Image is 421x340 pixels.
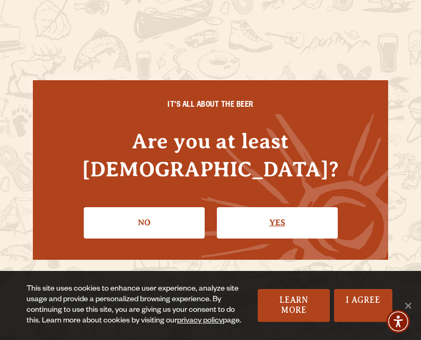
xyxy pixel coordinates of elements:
[217,207,338,238] a: Confirm I'm 21 or older
[258,289,330,322] a: Learn More
[334,289,392,322] a: I Agree
[387,310,410,333] div: Accessibility Menu
[84,207,205,238] a: No
[27,284,247,327] div: This site uses cookies to enhance user experience, analyze site usage and provide a personalized ...
[402,300,413,311] span: No
[54,101,367,111] h6: IT'S ALL ABOUT THE BEER
[177,317,223,326] a: privacy policy
[54,127,367,183] h4: Are you at least [DEMOGRAPHIC_DATA]?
